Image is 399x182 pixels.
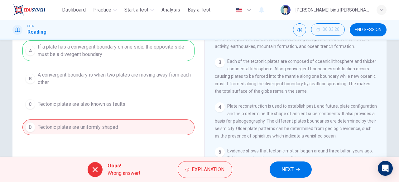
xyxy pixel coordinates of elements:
[281,5,291,15] img: Profile picture
[215,147,225,157] div: 5
[296,6,369,14] div: [PERSON_NAME] binti [PERSON_NAME]
[159,4,183,16] button: Analysis
[235,8,243,12] img: en
[192,165,224,174] span: Explanation
[378,161,393,176] div: Open Intercom Messenger
[12,4,60,16] a: ELTC logo
[108,170,140,177] span: Wrong answer!
[270,161,312,178] button: NEXT
[215,58,225,68] div: 3
[350,23,387,36] button: END SESSION
[185,4,213,16] button: Buy a Test
[161,6,180,14] span: Analysis
[311,23,345,36] button: 00:03:26
[91,4,119,16] button: Practice
[27,24,34,28] span: CEFR
[62,6,86,14] span: Dashboard
[122,4,156,16] button: Start a test
[293,23,306,36] div: Mute
[355,27,382,32] span: END SESSION
[124,6,148,14] span: Start a test
[27,28,46,36] h1: Reading
[12,4,45,16] img: ELTC logo
[323,27,339,32] span: 00:03:26
[215,104,377,138] span: Plate reconstruction is used to establish past, and future, plate configuration and help determin...
[281,165,294,174] span: NEXT
[108,162,140,170] span: Oops!
[311,23,345,36] div: Hide
[60,4,88,16] button: Dashboard
[93,6,111,14] span: Practice
[215,102,225,112] div: 4
[188,6,210,14] span: Buy a Test
[215,59,376,94] span: Each of the tectonic plates are composed of oceanic lithosphere and thicker continental lithosphe...
[178,161,232,178] button: Explanation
